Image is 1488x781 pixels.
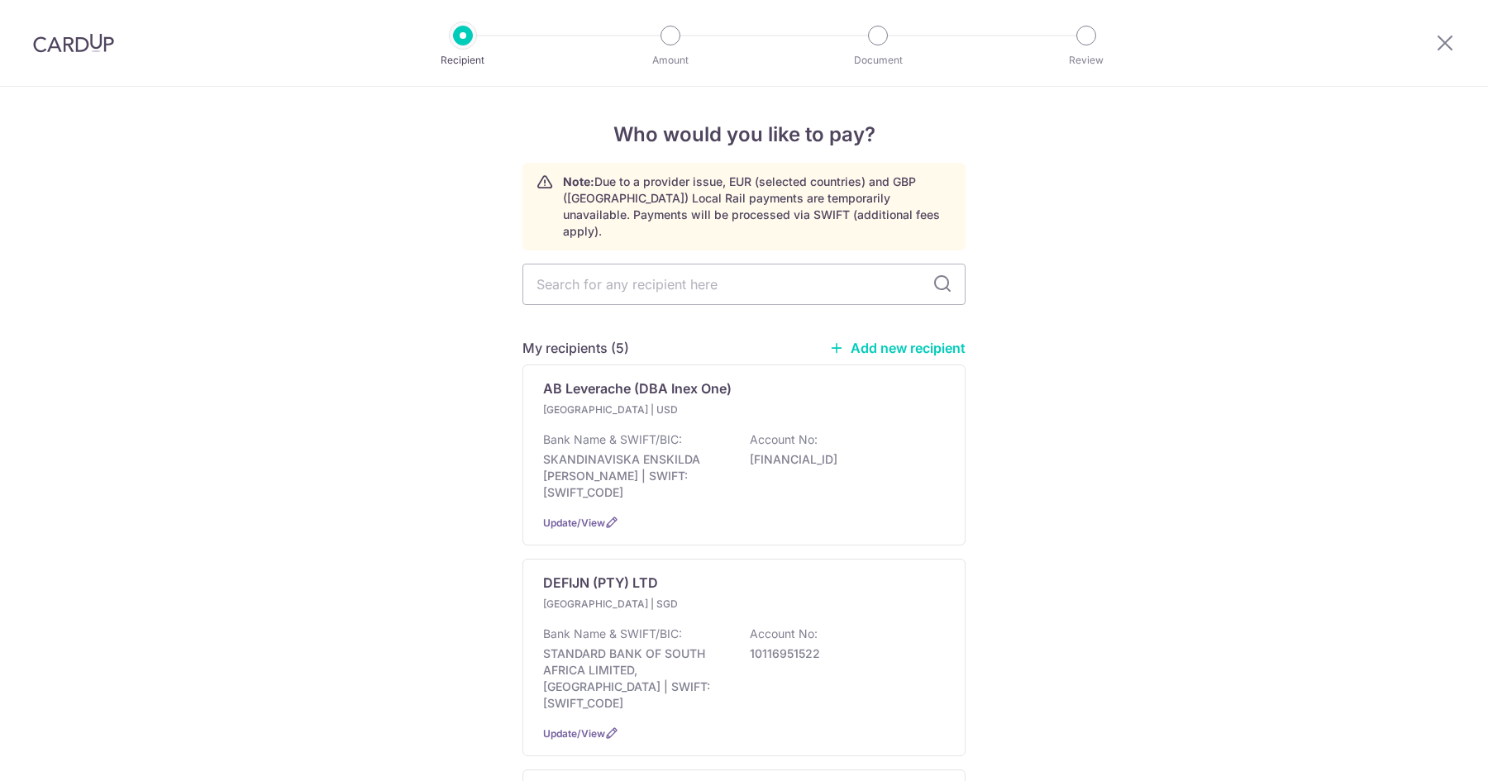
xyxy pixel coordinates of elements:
[522,120,966,150] h4: Who would you like to pay?
[817,52,939,69] p: Document
[543,431,682,448] p: Bank Name & SWIFT/BIC:
[543,727,605,740] a: Update/View
[543,573,658,593] p: DEFIJN (PTY) LTD
[543,517,605,529] a: Update/View
[750,431,818,448] p: Account No:
[750,626,818,642] p: Account No:
[543,645,728,712] p: STANDARD BANK OF SOUTH AFRICA LIMITED,[GEOGRAPHIC_DATA] | SWIFT: [SWIFT_CODE]
[829,340,966,356] a: Add new recipient
[563,174,594,188] strong: Note:
[543,402,738,418] p: [GEOGRAPHIC_DATA] | USD
[563,174,951,240] p: Due to a provider issue, EUR (selected countries) and GBP ([GEOGRAPHIC_DATA]) Local Rail payments...
[522,264,966,305] input: Search for any recipient here
[750,645,935,662] p: 10116951522
[522,338,629,358] h5: My recipients (5)
[609,52,732,69] p: Amount
[33,33,114,53] img: CardUp
[1025,52,1147,69] p: Review
[543,626,682,642] p: Bank Name & SWIFT/BIC:
[543,379,732,398] p: AB Leverache (DBA Inex One)
[543,451,728,501] p: SKANDINAVISKA ENSKILDA [PERSON_NAME] | SWIFT: [SWIFT_CODE]
[750,451,935,468] p: [FINANCIAL_ID]
[402,52,524,69] p: Recipient
[543,596,738,612] p: [GEOGRAPHIC_DATA] | SGD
